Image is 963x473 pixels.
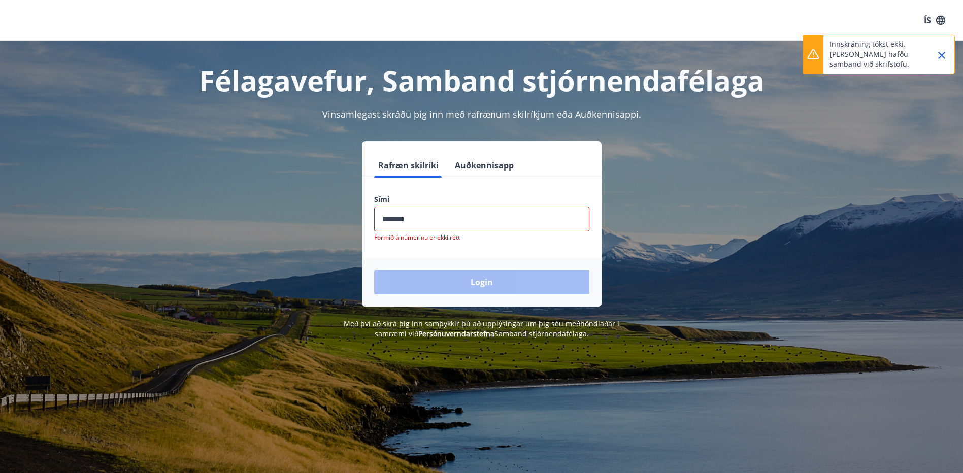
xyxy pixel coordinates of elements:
[374,153,443,178] button: Rafræn skilríki
[933,47,950,64] button: Close
[322,108,641,120] span: Vinsamlegast skráðu þig inn með rafrænum skilríkjum eða Auðkennisappi.
[451,153,518,178] button: Auðkennisapp
[829,39,919,70] p: Innskráning tókst ekki. [PERSON_NAME] hafðu samband við skrifstofu.
[128,61,835,99] h1: Félagavefur, Samband stjórnendafélaga
[344,319,619,339] span: Með því að skrá þig inn samþykkir þú að upplýsingar um þig séu meðhöndlaðar í samræmi við Samband...
[418,329,494,339] a: Persónuverndarstefna
[374,233,589,242] p: Formið á númerinu er ekki rétt
[374,194,589,205] label: Sími
[918,11,951,29] button: ÍS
